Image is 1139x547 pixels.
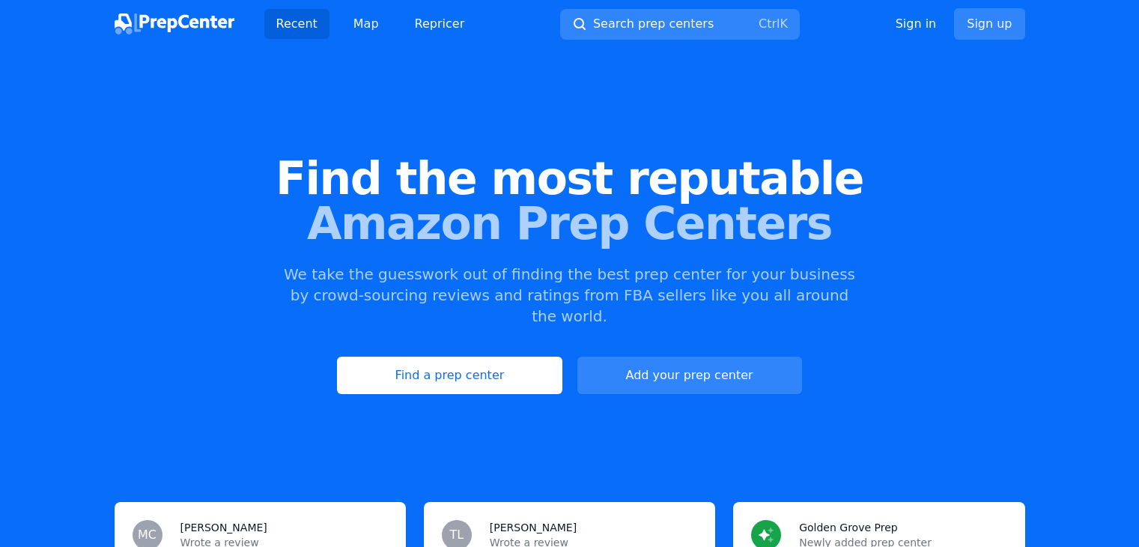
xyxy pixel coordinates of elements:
kbd: K [780,16,788,31]
h3: Golden Grove Prep [799,520,897,535]
span: TL [449,529,464,541]
kbd: Ctrl [759,16,780,31]
a: Map [341,9,391,39]
h3: [PERSON_NAME] [180,520,267,535]
a: Recent [264,9,329,39]
h3: [PERSON_NAME] [490,520,577,535]
p: We take the guesswork out of finding the best prep center for your business by crowd-sourcing rev... [282,264,857,327]
span: Find the most reputable [24,156,1115,201]
span: MC [138,529,157,541]
a: Sign up [954,8,1024,40]
a: Sign in [896,15,937,33]
button: Search prep centersCtrlK [560,9,800,40]
img: PrepCenter [115,13,234,34]
span: Amazon Prep Centers [24,201,1115,246]
a: Add your prep center [577,357,802,394]
a: Repricer [403,9,477,39]
span: Search prep centers [593,15,714,33]
a: Find a prep center [337,357,562,394]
